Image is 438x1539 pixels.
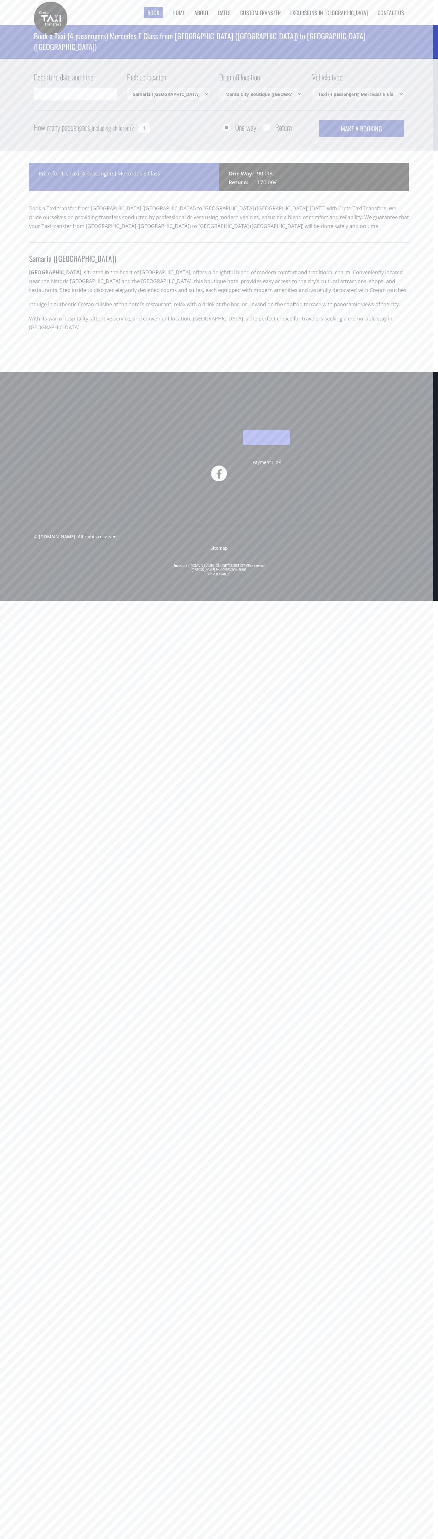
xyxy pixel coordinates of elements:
[29,300,409,314] p: Indulge in authentic Cretan cuisine at the hotel’s restaurant, relax with a drink at the bar, or ...
[219,72,260,88] label: Drop off location
[152,395,174,417] img: No Advance Payment
[34,25,404,57] h1: Book a Taxi (4 passengers) Mercedes E Class from [GEOGRAPHIC_DATA] ([GEOGRAPHIC_DATA]) to [GEOGRA...
[34,72,93,88] label: Departure date and time
[127,72,166,88] label: Pick up location
[275,123,292,131] label: Return
[172,9,185,17] a: Home
[312,72,342,88] label: Vehicle type
[247,433,286,459] img: stripe
[29,314,409,337] p: With its warm hospitality, attentive service, and convenient location, [GEOGRAPHIC_DATA] is the p...
[235,123,256,131] label: One way
[210,545,228,551] a: Sitemap
[319,120,404,137] button: MAKE A BOOKING
[290,9,368,17] a: Excursions in [GEOGRAPHIC_DATA]
[378,9,404,17] a: Contact us
[29,269,81,276] strong: [GEOGRAPHIC_DATA]
[97,3,125,22] img: svg%3E
[124,395,146,417] img: 100% Safe
[194,9,209,17] a: About
[218,9,231,17] a: Rates
[240,9,281,17] a: Custom Transfer
[198,579,240,598] img: svg%3E
[34,534,118,545] p: © [DOMAIN_NAME]. All rights reserved.
[219,163,409,191] div: 90.00€ 170.00€
[253,459,281,465] a: Payment Link
[34,395,104,441] img: Crete Taxi Transfers
[211,465,227,481] a: facebook
[29,254,409,268] h3: Samaria ([GEOGRAPHIC_DATA])
[144,7,163,19] a: Book
[228,178,257,187] span: Return:
[90,123,131,133] small: (including children)
[228,169,257,178] span: One Way:
[34,120,135,136] label: How many passengers ?
[29,204,409,236] p: Book a Taxi transfer from [GEOGRAPHIC_DATA] ([GEOGRAPHIC_DATA]) to [GEOGRAPHIC_DATA] ([GEOGRAPHIC...
[180,395,203,417] img: Pay On Arrival
[34,2,67,35] img: Crete Taxi Transfers | Book a Taxi transfer from Samaria (Chania city) to Menta City Boutique (Re...
[34,14,67,21] a: Crete Taxi Transfers | Book a Taxi transfer from Samaria (Chania city) to Menta City Boutique (Re...
[34,564,404,577] div: Επωνυμία : [DOMAIN_NAME] - ONLINE TOURIST OFFICE (e-service) [PERSON_NAME].Επ. 1041Ε70000456401 Α...
[29,163,219,191] div: Price for 1 x Taxi (4 passengers) Mercedes E Class
[29,268,409,300] p: , situated in the heart of [GEOGRAPHIC_DATA], offers a delightful blend of modern comfort and tra...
